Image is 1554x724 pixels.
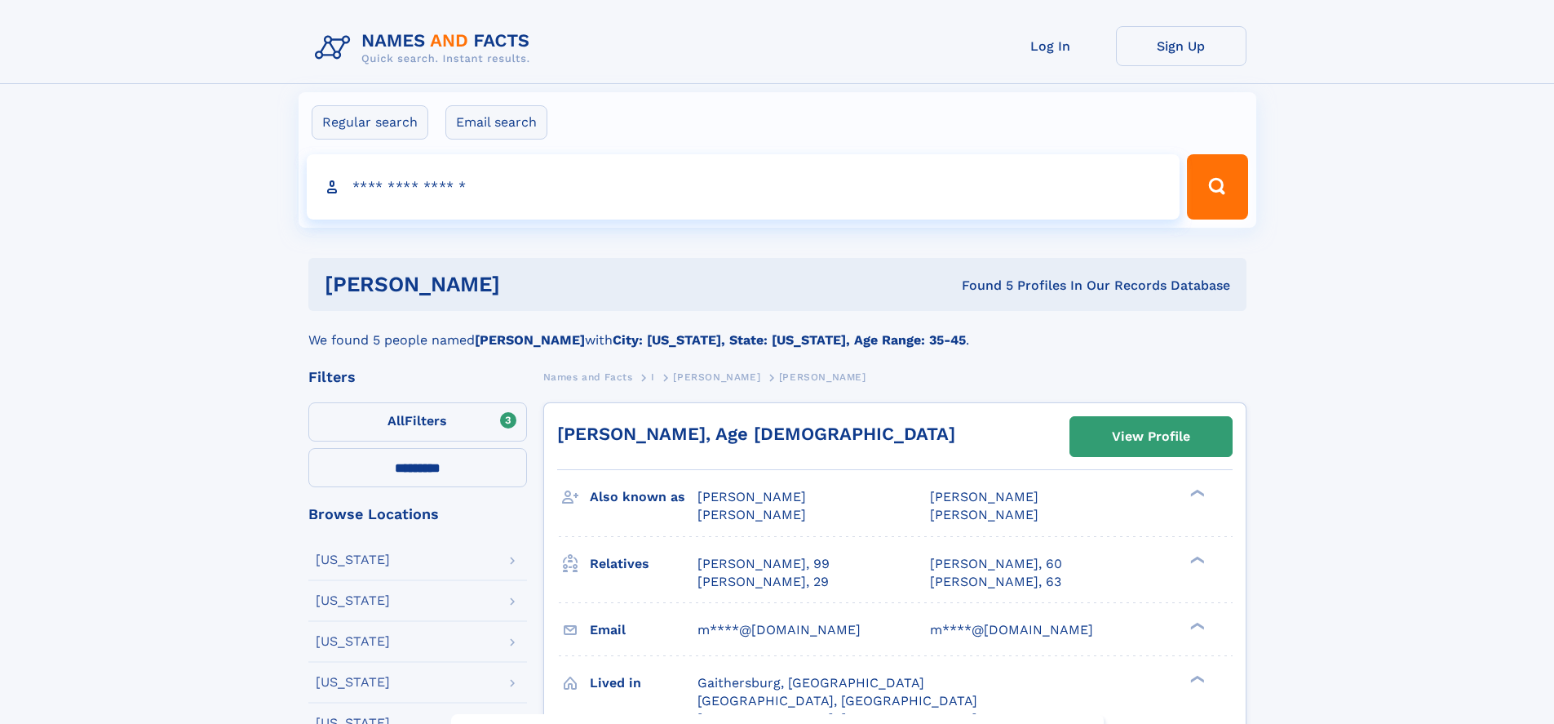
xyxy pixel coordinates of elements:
[543,366,633,387] a: Names and Facts
[1186,488,1206,499] div: ❯
[697,489,806,504] span: [PERSON_NAME]
[316,635,390,648] div: [US_STATE]
[1116,26,1246,66] a: Sign Up
[697,675,924,691] span: Gaithersburg, [GEOGRAPHIC_DATA]
[1186,673,1206,684] div: ❯
[673,371,760,383] span: [PERSON_NAME]
[731,277,1230,295] div: Found 5 Profiles In Our Records Database
[697,693,977,708] span: [GEOGRAPHIC_DATA], [GEOGRAPHIC_DATA]
[697,507,806,522] span: [PERSON_NAME]
[387,413,405,429] span: All
[325,274,731,295] h1: [PERSON_NAME]
[930,573,1061,591] a: [PERSON_NAME], 63
[651,371,655,383] span: I
[1112,418,1190,455] div: View Profile
[475,332,585,348] b: [PERSON_NAME]
[445,105,547,140] label: Email search
[930,489,1038,504] span: [PERSON_NAME]
[307,154,1180,220] input: search input
[697,573,829,591] a: [PERSON_NAME], 29
[308,507,527,522] div: Browse Locations
[613,332,966,348] b: City: [US_STATE], State: [US_STATE], Age Range: 35-45
[651,366,655,387] a: I
[557,424,955,444] a: [PERSON_NAME], Age [DEMOGRAPHIC_DATA]
[985,26,1116,66] a: Log In
[1187,154,1247,220] button: Search Button
[779,371,866,383] span: [PERSON_NAME]
[308,370,527,384] div: Filters
[312,105,428,140] label: Regular search
[316,594,390,607] div: [US_STATE]
[1070,417,1232,456] a: View Profile
[930,507,1038,522] span: [PERSON_NAME]
[930,555,1062,573] a: [PERSON_NAME], 60
[590,616,697,644] h3: Email
[316,676,390,689] div: [US_STATE]
[308,311,1246,350] div: We found 5 people named with .
[1186,620,1206,631] div: ❯
[308,402,527,442] label: Filters
[673,366,760,387] a: [PERSON_NAME]
[590,669,697,697] h3: Lived in
[316,553,390,566] div: [US_STATE]
[308,26,543,70] img: Logo Names and Facts
[1186,554,1206,565] div: ❯
[590,550,697,578] h3: Relatives
[697,555,830,573] a: [PERSON_NAME], 99
[590,483,697,511] h3: Also known as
